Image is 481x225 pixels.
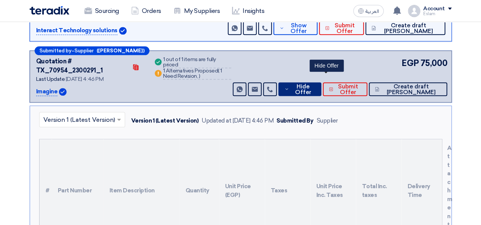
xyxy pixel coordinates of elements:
[278,82,321,96] button: Hide Offer
[423,6,445,12] div: Account
[36,26,117,35] p: Interact Technology solutions
[199,73,200,79] span: )
[36,57,128,75] div: Quotation # TX_70954_2300291_1
[423,12,452,16] div: Eslam
[331,23,358,34] span: Submit Offer
[276,116,313,125] div: Submitted By
[402,57,419,69] span: EGP
[369,82,447,96] button: Create draft [PERSON_NAME]
[66,76,103,82] span: [DATE] 4:46 PM
[273,21,317,35] button: Show Offer
[97,48,144,53] b: ([PERSON_NAME])
[36,87,58,96] p: Imagine
[40,48,71,53] span: Submitted by
[167,3,226,19] a: My Suppliers
[316,116,338,125] div: Supplier
[335,84,361,95] span: Submit Offer
[226,3,270,19] a: Insights
[36,76,65,82] span: Last Update
[286,23,311,34] span: Show Offer
[75,48,94,53] span: Supplier
[365,21,445,35] button: Create draft [PERSON_NAME]
[310,60,344,72] div: Hide Offer
[30,6,69,15] img: Teradix logo
[378,23,439,34] span: Create draft [PERSON_NAME]
[35,46,149,55] div: –
[163,68,222,79] span: 1 Need Revision,
[163,68,231,80] div: 1 Alternatives Proposed
[163,57,231,68] div: 1 out of 1 items are fully priced
[323,82,367,96] button: Submit Offer
[131,116,199,125] div: Version 1 (Latest Version)
[59,88,67,96] img: Verified Account
[319,21,364,35] button: Submit Offer
[291,84,315,95] span: Hide Offer
[119,27,127,35] img: Verified Account
[408,5,420,17] img: profile_test.png
[78,3,125,19] a: Sourcing
[365,9,379,14] span: العربية
[125,3,167,19] a: Orders
[353,5,384,17] button: العربية
[218,68,219,74] span: (
[421,57,447,69] span: 75,000
[381,84,441,95] span: Create draft [PERSON_NAME]
[202,116,273,125] div: Updated at [DATE] 4:46 PM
